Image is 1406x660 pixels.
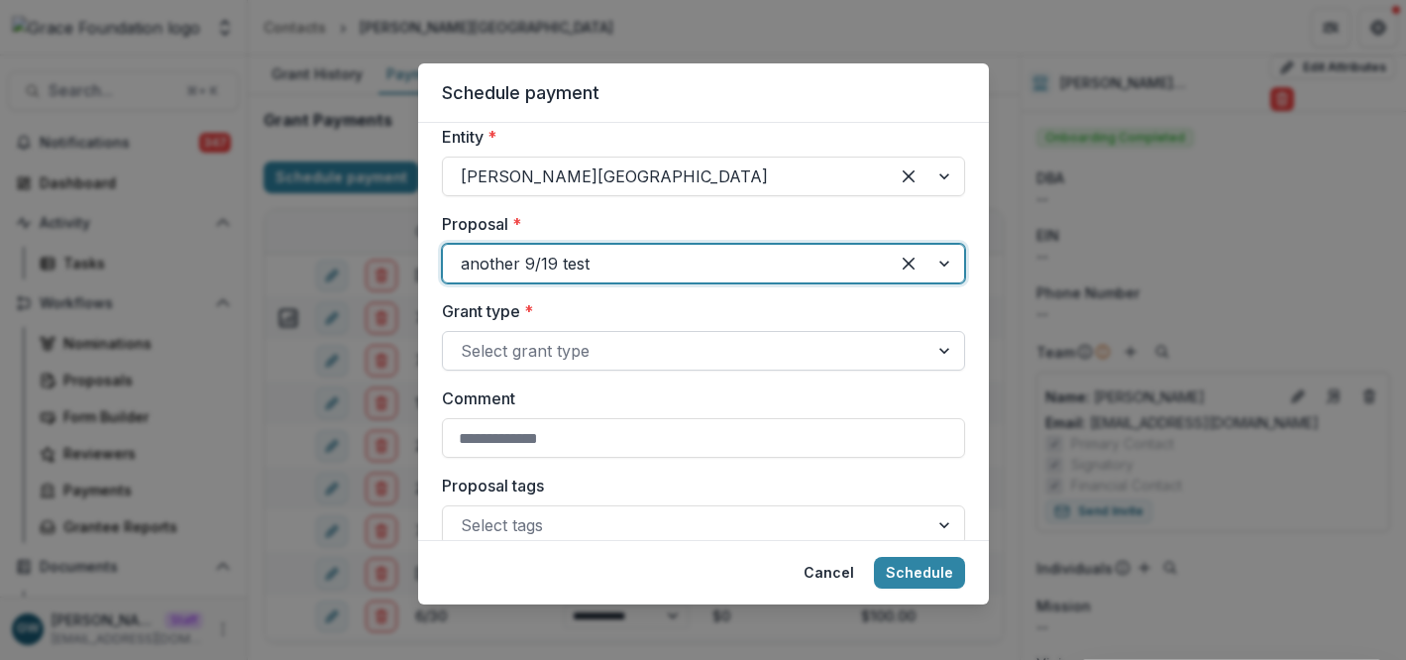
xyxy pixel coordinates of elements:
[893,248,924,279] div: Clear selected options
[418,63,989,123] header: Schedule payment
[874,557,965,589] button: Schedule
[442,299,953,323] label: Grant type
[442,386,953,410] label: Comment
[442,212,953,236] label: Proposal
[893,161,924,192] div: Clear selected options
[792,557,866,589] button: Cancel
[442,125,953,149] label: Entity
[442,474,953,497] label: Proposal tags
